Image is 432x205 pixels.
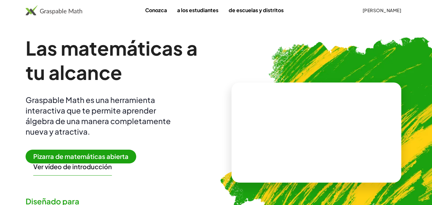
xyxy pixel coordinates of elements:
[33,162,112,170] font: Ver vídeo de introducción
[229,7,284,13] font: de escuelas y distritos
[140,4,172,16] a: Conozca
[145,7,167,13] font: Conozca
[26,95,171,136] font: Graspable Math es una herramienta interactiva que te permite aprender álgebra de una manera compl...
[26,154,141,160] a: Pizarra de matemáticas abierta
[177,7,218,13] font: a los estudiantes
[268,108,364,156] video: ¿Qué es esto? Es notación matemática dinámica. Esta notación desempeña un papel fundamental en có...
[26,36,198,84] font: Las matemáticas a tu alcance
[357,4,406,16] button: [PERSON_NAME]
[172,4,224,16] a: a los estudiantes
[363,7,401,13] font: [PERSON_NAME]
[33,162,112,171] button: Ver vídeo de introducción
[224,4,289,16] a: de escuelas y distritos
[33,152,129,160] font: Pizarra de matemáticas abierta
